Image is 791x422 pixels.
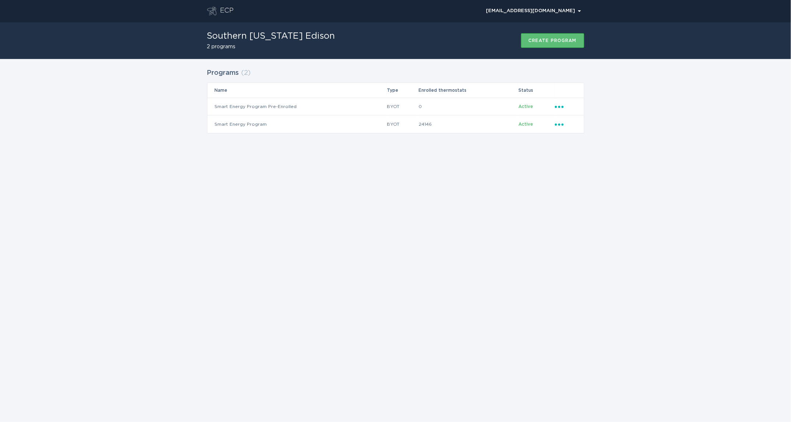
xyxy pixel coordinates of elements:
[386,115,419,133] td: BYOT
[483,6,584,17] div: Popover menu
[386,83,419,98] th: Type
[418,83,518,98] th: Enrolled thermostats
[220,7,234,15] div: ECP
[207,83,584,98] tr: Table Headers
[555,120,577,128] div: Popover menu
[207,83,386,98] th: Name
[483,6,584,17] button: Open user account details
[486,9,581,13] div: [EMAIL_ADDRESS][DOMAIN_NAME]
[529,38,577,43] div: Create program
[555,102,577,111] div: Popover menu
[207,66,239,80] h2: Programs
[518,122,533,126] span: Active
[518,83,554,98] th: Status
[521,33,584,48] button: Create program
[207,98,386,115] td: Smart Energy Program Pre-Enrolled
[518,104,533,109] span: Active
[207,44,335,49] h2: 2 programs
[207,115,386,133] td: Smart Energy Program
[207,7,217,15] button: Go to dashboard
[207,32,335,41] h1: Southern [US_STATE] Edison
[207,98,584,115] tr: 6de610b9a2fd41948d09d44bb2176dde
[418,115,518,133] td: 24146
[418,98,518,115] td: 0
[386,98,419,115] td: BYOT
[207,115,584,133] tr: 80cfb1d7bced4b899487a4b308054481
[241,70,251,76] span: ( 2 )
